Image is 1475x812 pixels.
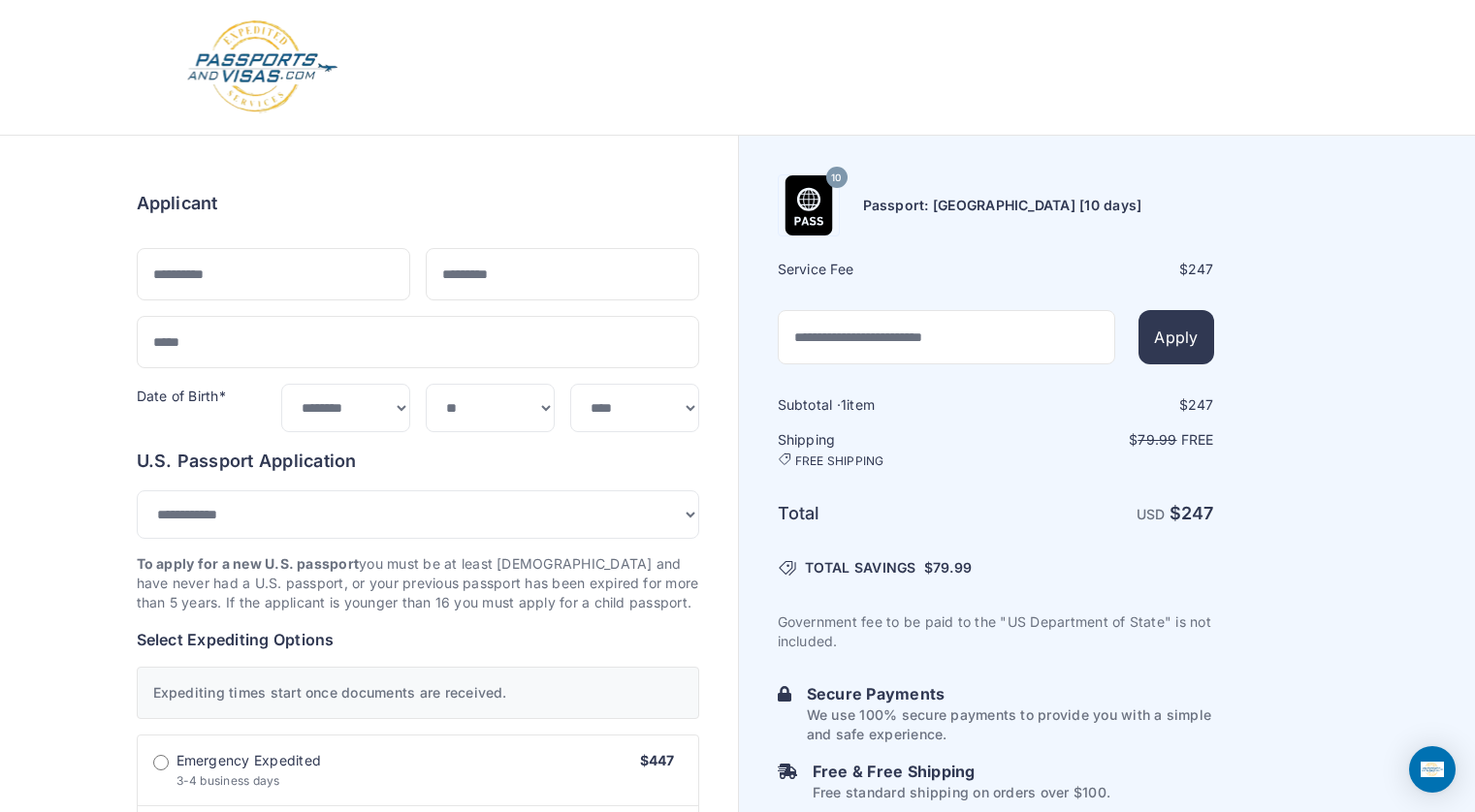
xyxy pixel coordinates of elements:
[778,395,994,415] h6: Subtotal · item
[1170,503,1214,523] strong: $
[778,612,1214,651] p: Government fee to be paid to the "US Department of State" is not included.
[807,682,1214,705] h6: Secure Payments
[933,559,972,576] span: 79.99
[1409,746,1456,793] div: Open Intercom Messenger
[841,396,847,413] span: 1
[779,175,839,235] img: Product Name
[813,760,1110,783] h6: Free & Free Shipping
[778,260,994,279] h6: Service Fee
[813,783,1110,802] p: Free standard shipping on orders over $100.
[795,453,884,469] span: FREE SHIPPING
[998,395,1214,415] div: $
[863,196,1142,215] h6: Passport: [GEOGRAPHIC_DATA] [10 days]
[185,19,339,115] img: Logo
[137,555,360,572] strong: To apply for a new U.S. passport
[1137,506,1166,522] span: USD
[807,705,1214,744] p: We use 100% secure payments to provide you with a simple and safe experience.
[998,430,1214,450] p: $
[998,260,1214,279] div: $
[176,751,322,770] span: Emergency Expedited
[1181,503,1214,523] span: 247
[176,773,280,788] span: 3-4 business days
[831,166,841,191] span: 10
[1138,310,1213,364] button: Apply
[1138,431,1176,448] span: 79.99
[1188,396,1214,413] span: 247
[1188,261,1214,277] span: 247
[137,448,699,475] h6: U.S. Passport Application
[778,500,994,527] h6: Total
[137,554,699,612] p: you must be at least [DEMOGRAPHIC_DATA] and have never had a U.S. passport, or your previous pass...
[137,628,699,651] h6: Select Expediting Options
[778,430,994,469] h6: Shipping
[1181,431,1214,448] span: Free
[137,667,699,719] div: Expediting times start once documents are received.
[640,752,675,768] span: $447
[805,558,916,578] span: TOTAL SAVINGS
[137,190,218,217] h6: Applicant
[924,558,972,578] span: $
[137,388,226,404] label: Date of Birth*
